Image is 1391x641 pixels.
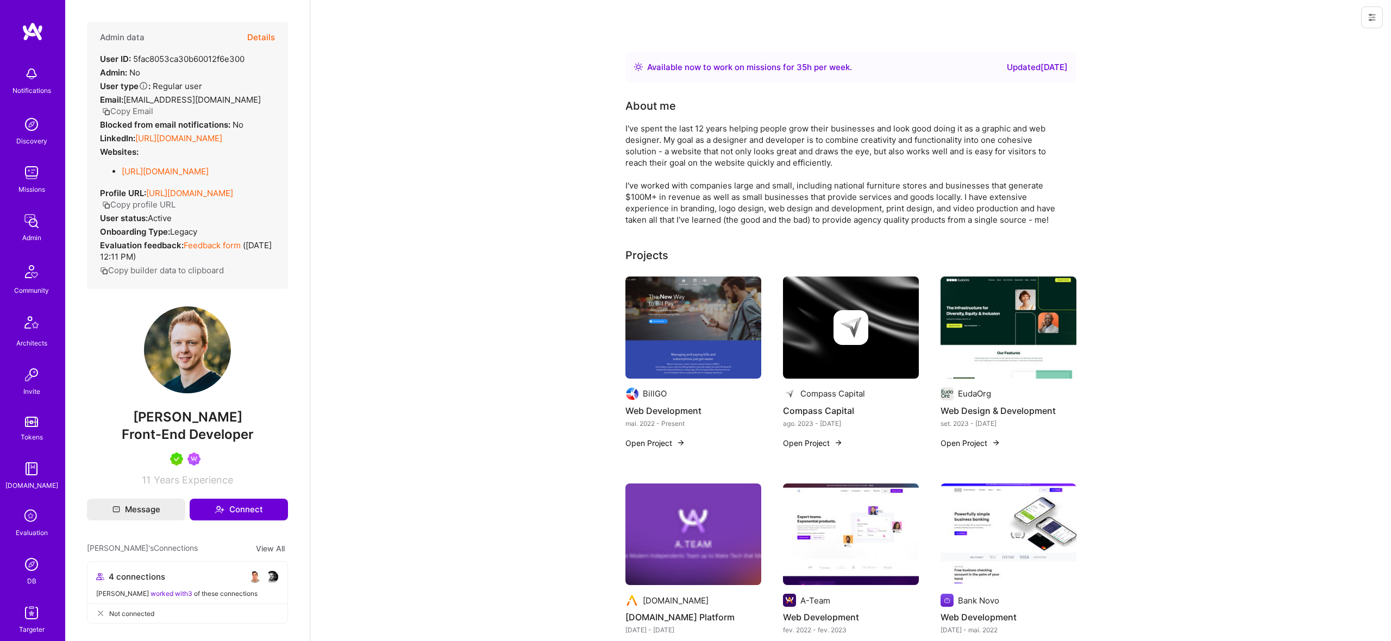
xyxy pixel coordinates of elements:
img: arrow-right [992,438,1000,447]
img: discovery [21,114,42,135]
span: worked with 3 [151,589,192,598]
div: Targeter [19,624,45,635]
strong: Websites: [100,147,139,157]
button: Copy builder data to clipboard [100,265,224,276]
div: Invite [23,386,40,397]
img: teamwork [21,162,42,184]
button: 4 connectionsavataravataravataravatar[PERSON_NAME] worked with3 of these connectionsNot connected [87,561,288,624]
i: icon Copy [100,267,108,275]
div: Projects [625,247,668,263]
button: Message [87,499,185,520]
div: Notifications [12,85,51,96]
button: View All [253,542,288,555]
div: Evaluation [16,527,48,538]
i: icon Collaborator [96,573,104,581]
span: [PERSON_NAME]'s Connections [87,542,198,555]
i: icon Mail [112,506,120,513]
div: Bank Novo [958,595,999,606]
img: avatar [266,570,279,583]
div: No [100,67,140,78]
div: Compass Capital [800,388,865,399]
div: Architects [16,337,47,349]
div: A-Team [800,595,830,606]
a: [URL][DOMAIN_NAME] [135,133,222,143]
img: Web Development [941,483,1076,586]
img: User Avatar [144,306,231,393]
h4: Web Development [783,610,919,624]
i: icon Copy [102,201,110,209]
div: ago. 2023 - [DATE] [783,418,919,429]
div: mai. 2022 - Present [625,418,761,429]
div: ( [DATE] 12:11 PM ) [100,240,275,262]
button: Copy Email [102,105,153,117]
div: [DOMAIN_NAME] [643,595,709,606]
img: avatar [240,570,253,583]
img: cover [783,276,919,379]
strong: Onboarding Type: [100,227,170,237]
span: 11 [142,474,151,486]
h4: [DOMAIN_NAME] Platform [625,610,761,624]
img: avatar [257,570,270,583]
i: Help [139,81,148,91]
h4: Web Development [625,404,761,418]
span: Active [148,213,172,223]
img: Architects [18,311,45,337]
span: [PERSON_NAME] [87,409,288,425]
img: admin teamwork [21,210,42,232]
div: Missions [18,184,45,195]
img: A.Teamer in Residence [170,453,183,466]
img: Availability [634,62,643,71]
div: No [100,119,243,130]
strong: Blocked from email notifications: [100,120,233,130]
img: Company logo [834,310,868,345]
strong: Evaluation feedback: [100,240,184,250]
div: BillGO [643,388,667,399]
img: Company logo [783,594,796,607]
img: tokens [25,417,38,427]
div: About me [625,98,676,114]
strong: User status: [100,213,148,223]
button: Open Project [783,437,843,449]
img: Company logo [625,594,638,607]
div: set. 2023 - [DATE] [941,418,1076,429]
span: legacy [170,227,197,237]
img: bell [21,63,42,85]
img: Community [18,259,45,285]
img: Skill Targeter [21,602,42,624]
div: Tokens [21,431,43,443]
img: Company logo [625,387,638,400]
h4: Web Design & Development [941,404,1076,418]
img: Been on Mission [187,453,200,466]
span: 4 connections [109,571,165,582]
strong: Profile URL: [100,188,146,198]
img: Invite [21,364,42,386]
i: icon CloseGray [96,609,105,618]
button: Open Project [941,437,1000,449]
div: Available now to work on missions for h per week . [647,61,852,74]
img: guide book [21,458,42,480]
img: Web Design & Development [941,276,1076,379]
div: [DATE] - [DATE] [625,624,761,636]
div: [DATE] - mai. 2022 [941,624,1076,636]
img: Company logo [941,387,954,400]
div: Updated [DATE] [1007,61,1068,74]
strong: User ID: [100,54,131,64]
div: EudaOrg [958,388,991,399]
h4: Compass Capital [783,404,919,418]
strong: Admin: [100,67,127,78]
strong: Email: [100,95,123,105]
div: [DOMAIN_NAME] [5,480,58,491]
i: icon Copy [102,108,110,116]
div: fev. 2022 - fev. 2023 [783,624,919,636]
button: Open Project [625,437,685,449]
button: Copy profile URL [102,199,176,210]
div: 5fac8053ca30b60012f6e300 [100,53,245,65]
div: Regular user [100,80,202,92]
h4: Admin data [100,33,145,42]
strong: User type : [100,81,151,91]
a: Feedback form [184,240,241,250]
span: [EMAIL_ADDRESS][DOMAIN_NAME] [123,95,261,105]
div: Discovery [16,135,47,147]
strong: LinkedIn: [100,133,135,143]
img: Admin Search [21,554,42,575]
